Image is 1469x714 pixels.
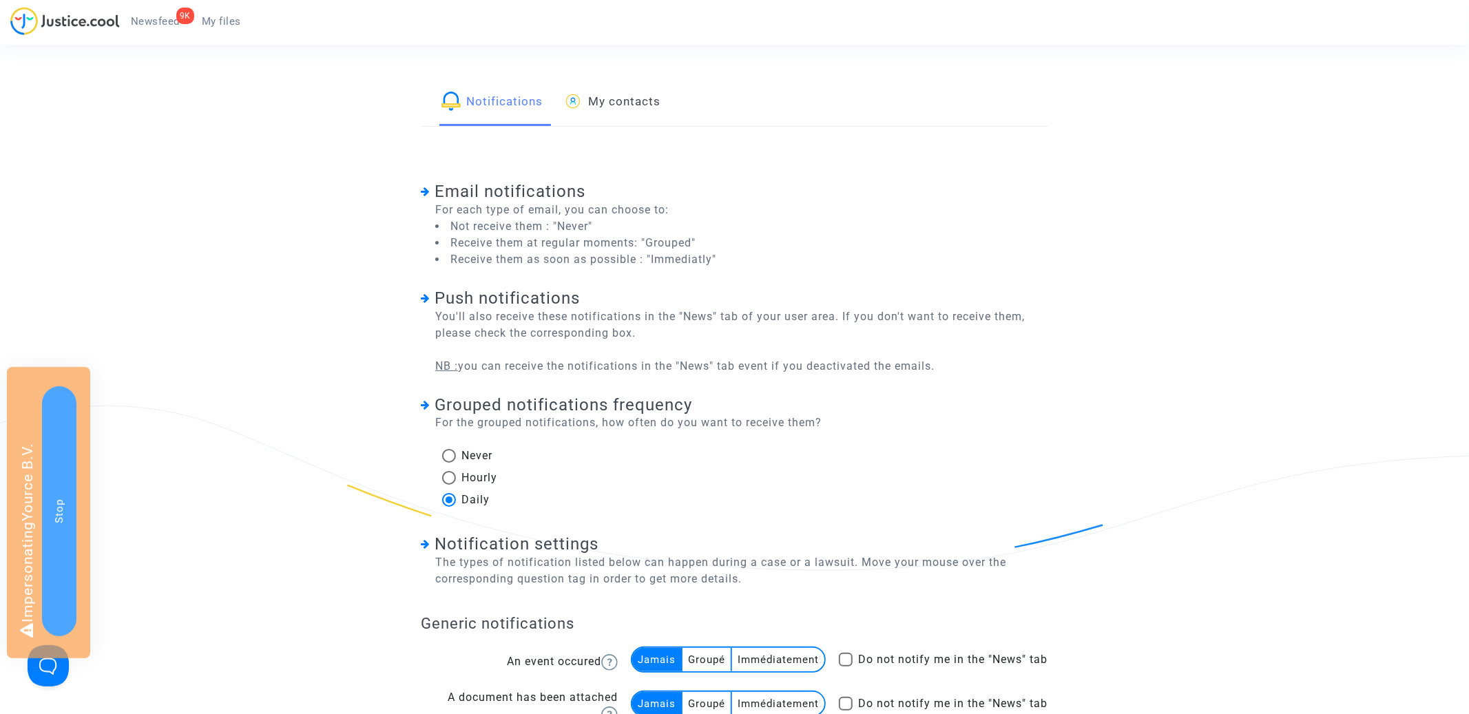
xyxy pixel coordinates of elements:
span: Notification settings [435,534,598,554]
span: You'll also receive these notifications in the "News" tab of your user area. If you don't want to... [421,308,1048,375]
span: For each type of email, you can choose to: [421,202,716,268]
img: icon-bell-color.svg [441,92,461,111]
span: Stop [53,499,65,523]
div: 9K [176,8,194,24]
span: Push notifications [435,288,580,308]
img: jc-logo.svg [10,7,120,35]
div: Impersonating [7,367,90,658]
span: Email notifications [435,182,585,201]
span: For the grouped notifications, how often do you want to receive them? [421,414,822,431]
li: Not receive them : "Never" [435,218,716,235]
h4: Generic notifications [421,615,1048,633]
a: Notifications [441,79,543,126]
multi-toggle-item: Immédiatement [732,648,824,671]
li: Receive them at regular moments: "Grouped" [435,235,716,251]
td: An event occured [421,640,618,684]
multi-toggle-item: Jamais [632,648,683,671]
li: Receive them as soon as possible : "Immediatly" [435,251,716,268]
u: NB : [435,359,458,372]
span: Do not notify me in the "News" tab [858,653,1048,666]
span: The types of notification listed below can happen during a case or a lawsuit. Move your mouse ove... [421,554,1048,587]
span: Newsfeed [131,15,180,28]
span: Never [461,449,492,462]
a: My files [191,11,252,32]
a: My contacts [563,79,660,126]
span: Daily [461,493,490,506]
span: Grouped notifications frequency [435,395,692,414]
span: Do not notify me in the "News" tab [858,697,1048,710]
iframe: Help Scout Beacon - Open [28,645,69,686]
button: Stop [42,386,76,636]
span: Hourly [461,471,497,484]
span: My files [202,15,241,28]
multi-toggle-item: Groupé [683,648,732,671]
a: 9KNewsfeed [120,11,191,32]
img: help.svg [601,654,618,671]
img: icon-user.svg [563,92,583,111]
